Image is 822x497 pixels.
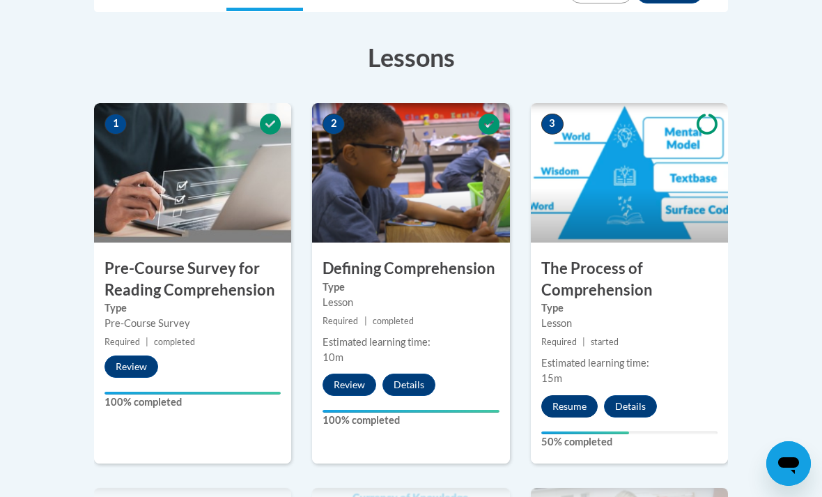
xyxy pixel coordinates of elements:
span: 3 [541,114,564,135]
img: Course Image [94,103,291,243]
label: Type [323,280,499,295]
div: Your progress [104,392,281,395]
h3: The Process of Comprehension [531,258,728,301]
span: | [364,316,367,326]
h3: Defining Comprehension [312,258,509,280]
div: Your progress [323,410,499,413]
label: Type [541,300,718,316]
span: 1 [104,114,127,135]
span: | [146,337,148,347]
div: Lesson [541,316,718,331]
button: Review [104,355,158,378]
div: Estimated learning time: [323,335,499,350]
span: completed [154,337,195,347]
div: Pre-Course Survey [104,316,281,331]
button: Details [382,374,435,396]
button: Resume [541,395,598,418]
span: Required [323,316,358,326]
button: Review [323,374,376,396]
button: Details [604,395,657,418]
div: Estimated learning time: [541,355,718,371]
span: 10m [323,351,343,363]
span: Required [104,337,140,347]
img: Course Image [312,103,509,243]
div: Your progress [541,431,630,434]
label: 100% completed [323,413,499,428]
label: 100% completed [104,395,281,410]
span: started [591,337,619,347]
span: Required [541,337,577,347]
span: completed [373,316,414,326]
h3: Lessons [94,40,728,75]
img: Course Image [531,103,728,243]
label: Type [104,300,281,316]
span: 15m [541,372,562,384]
label: 50% completed [541,434,718,450]
span: | [582,337,585,347]
span: 2 [323,114,345,135]
iframe: Button to launch messaging window [766,441,811,486]
h3: Pre-Course Survey for Reading Comprehension [94,258,291,301]
div: Lesson [323,295,499,310]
